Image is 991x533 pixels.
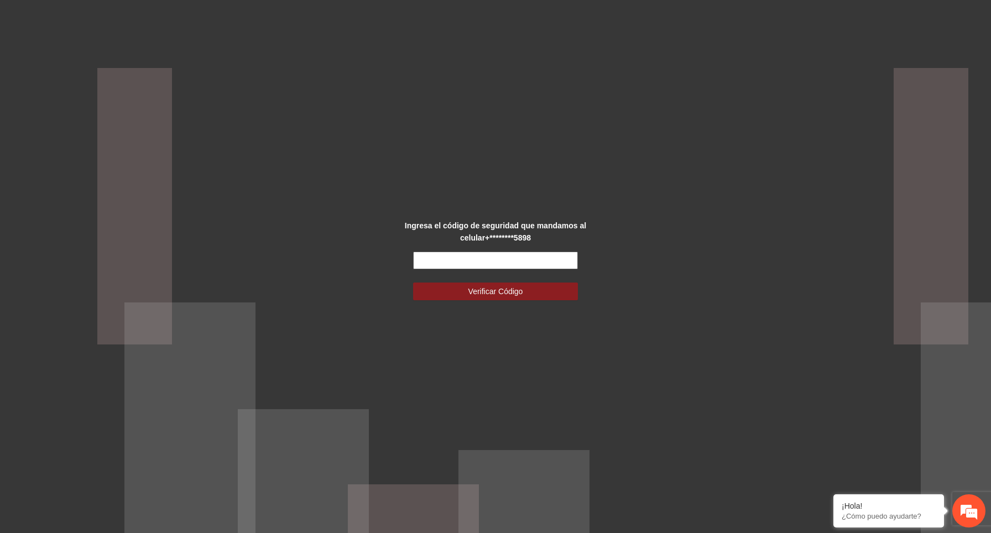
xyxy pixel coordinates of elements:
div: Minimizar ventana de chat en vivo [181,6,208,32]
strong: Ingresa el código de seguridad que mandamos al celular +********5898 [405,221,586,242]
p: ¿Cómo puedo ayudarte? [842,512,936,520]
span: Verificar Código [468,285,523,297]
span: Estamos en línea. [64,148,153,259]
textarea: Escriba su mensaje y pulse “Intro” [6,302,211,341]
div: ¡Hola! [842,501,936,510]
div: Chatee con nosotros ahora [58,56,186,71]
button: Verificar Código [413,283,578,300]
